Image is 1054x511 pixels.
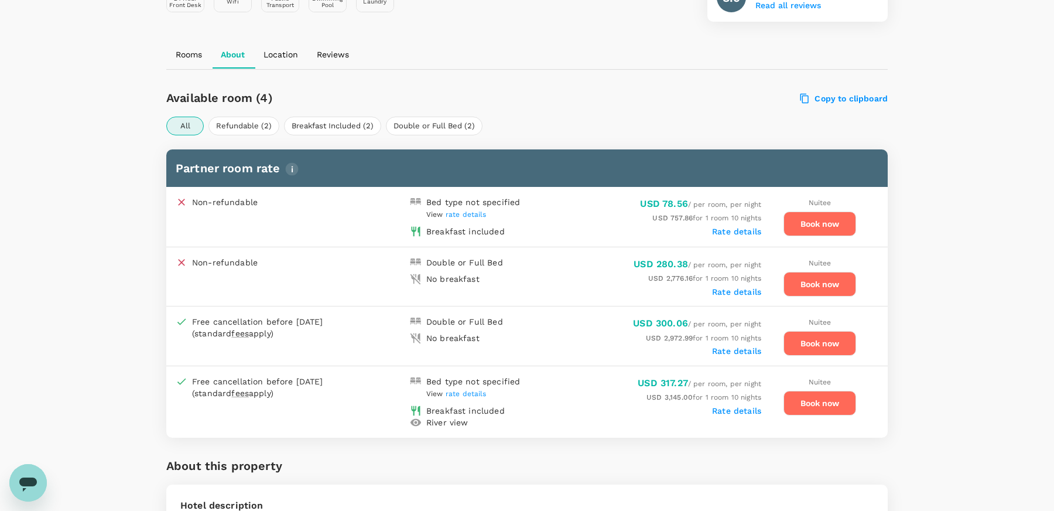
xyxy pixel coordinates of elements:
[426,273,480,285] div: No breakfast
[446,210,487,219] span: rate details
[646,334,761,342] span: for 1 room 10 nights
[192,376,350,399] div: Free cancellation before [DATE] (standard apply)
[263,49,298,60] p: Location
[176,49,202,60] p: Rooms
[652,214,761,222] span: for 1 room 10 nights
[426,226,505,237] div: Breakfast included
[646,393,761,401] span: for 1 room 10 nights
[646,334,693,342] span: USD 2,972.99
[426,316,503,328] div: Double or Full Bed
[648,274,761,282] span: for 1 room 10 nights
[426,417,468,428] div: River view
[221,49,245,60] p: About
[638,377,688,389] span: USD 317.27
[809,378,831,386] span: Nuitee
[712,287,761,297] label: Rate details
[192,316,350,339] div: Free cancellation before [DATE] (standard apply)
[652,214,693,222] span: USD 757.86
[646,393,693,401] span: USD 3,145.00
[712,406,761,415] label: Rate details
[755,1,821,11] button: Read all reviews
[426,196,520,208] div: Bed type not specified
[166,88,585,107] h6: Available room (4)
[166,117,204,135] button: All
[166,457,282,475] h6: About this property
[426,210,487,219] span: View
[712,346,761,356] label: Rate details
[317,49,349,60] p: Reviews
[231,329,249,338] span: fees
[410,257,422,268] img: double-bed-icon
[634,261,761,269] span: / per room, per night
[192,196,258,208] p: Non-refundable
[634,258,688,270] span: USD 280.38
[783,331,856,356] button: Book now
[285,162,299,176] img: info-tooltip-icon
[783,391,856,415] button: Book now
[208,117,279,135] button: Refundable (2)
[783,212,856,236] button: Book now
[809,259,831,267] span: Nuitee
[800,93,888,104] label: Copy to clipboard
[410,316,422,328] img: double-bed-icon
[783,272,856,297] button: Book now
[809,199,831,207] span: Nuitee
[633,318,688,329] span: USD 300.06
[9,464,47,502] iframe: Button to launch messaging window
[426,390,487,398] span: View
[426,376,520,387] div: Bed type not specified
[410,376,422,387] img: double-bed-icon
[410,196,422,208] img: double-bed-icon
[640,200,761,209] span: / per room, per night
[640,198,687,209] span: USD 78.56
[192,257,258,268] p: Non-refundable
[712,227,761,236] label: Rate details
[426,332,480,344] div: No breakfast
[426,257,503,268] div: Double or Full Bed
[284,117,381,135] button: Breakfast Included (2)
[633,320,761,328] span: / per room, per night
[446,390,487,398] span: rate details
[231,389,249,398] span: fees
[426,405,505,417] div: Breakfast included
[176,159,878,178] h6: Partner room rate
[648,274,693,282] span: USD 2,776.16
[809,318,831,326] span: Nuitee
[386,117,482,135] button: Double or Full Bed (2)
[638,380,761,388] span: / per room, per night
